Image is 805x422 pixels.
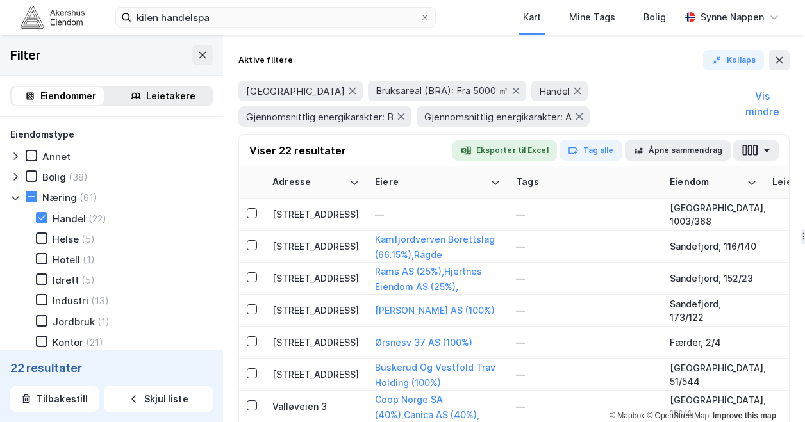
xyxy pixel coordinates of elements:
[569,10,615,25] div: Mine Tags
[375,176,485,188] div: Eiere
[539,85,570,97] span: Handel
[246,111,394,123] span: Gjennomsnittlig energikarakter: B
[523,10,541,25] div: Kart
[272,272,360,285] div: [STREET_ADDRESS]
[647,411,709,420] a: OpenStreetMap
[81,274,95,286] div: (5)
[741,361,805,422] div: Kontrollprogram for chat
[21,6,85,28] img: akershus-eiendom-logo.9091f326c980b4bce74ccdd9f866810c.svg
[42,191,77,204] div: Næring
[81,233,95,245] div: (5)
[53,254,80,266] div: Hotell
[452,140,557,161] button: Eksporter til Excel
[53,295,88,307] div: Industri
[516,268,654,289] div: —
[42,150,71,163] div: Annet
[703,50,764,70] button: Kollaps
[272,336,360,349] div: [STREET_ADDRESS]
[97,316,110,328] div: (1)
[42,171,66,183] div: Bolig
[424,111,572,123] span: Gjennomsnittlig energikarakter: A
[249,143,346,158] div: Viser 22 resultater
[272,368,360,381] div: [STREET_ADDRESS]
[670,393,757,420] div: [GEOGRAPHIC_DATA], 151/4
[86,336,103,348] div: (21)
[516,176,654,188] div: Tags
[701,10,764,25] div: Synne Nappen
[643,10,666,25] div: Bolig
[91,295,109,307] div: (13)
[246,85,345,97] span: [GEOGRAPHIC_DATA]
[10,361,213,376] div: 22 resultater
[670,201,757,228] div: [GEOGRAPHIC_DATA], 1003/368
[79,191,97,204] div: (61)
[104,386,213,412] button: Skjul liste
[610,411,645,420] a: Mapbox
[670,361,757,388] div: [GEOGRAPHIC_DATA], 51/544
[10,386,99,412] button: Tilbakestill
[272,304,360,317] div: [STREET_ADDRESS]
[625,140,731,161] button: Åpne sammendrag
[375,207,501,221] div: —
[53,213,86,225] div: Handel
[88,213,106,225] div: (22)
[238,55,293,65] div: Aktive filtere
[516,396,654,417] div: —
[713,411,776,420] a: Improve this map
[40,88,96,104] div: Eiendommer
[53,274,79,286] div: Idrett
[670,272,757,285] div: Sandefjord, 152/23
[516,236,654,257] div: —
[560,140,622,161] button: Tag alle
[272,207,360,221] div: [STREET_ADDRESS]
[376,85,508,97] span: Bruksareal (BRA): Fra 5000 ㎡
[131,8,420,27] input: Søk på adresse, matrikkel, gårdeiere, leietakere eller personer
[516,300,654,321] div: —
[146,88,195,104] div: Leietakere
[272,239,360,253] div: [STREET_ADDRESS]
[69,171,88,183] div: (38)
[10,45,41,65] div: Filter
[272,176,344,188] div: Adresse
[670,336,757,349] div: Færder, 2/4
[272,400,360,413] div: Valløveien 3
[83,254,95,266] div: (1)
[10,127,74,142] div: Eiendomstype
[53,316,95,328] div: Jordbruk
[736,81,790,127] button: Vis mindre
[516,204,654,225] div: —
[516,364,654,385] div: —
[53,233,79,245] div: Helse
[741,361,805,422] iframe: Chat Widget
[670,297,757,324] div: Sandefjord, 173/122
[516,332,654,353] div: —
[670,176,742,188] div: Eiendom
[53,336,83,348] div: Kontor
[670,239,757,253] div: Sandefjord, 116/140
